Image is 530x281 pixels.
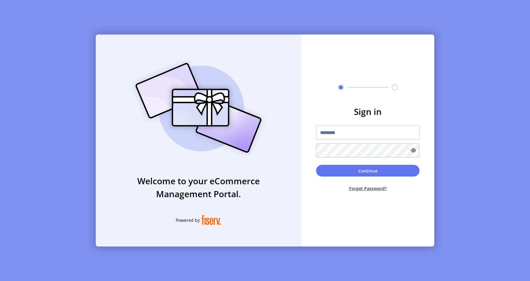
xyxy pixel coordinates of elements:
h3: Sign in [316,105,420,118]
img: card_Illustration.svg [126,56,271,160]
h3: Welcome to your eCommerce Management Portal. [96,174,301,200]
span: Powered by [176,217,200,223]
button: Forget Password? [316,180,420,197]
button: Continue [316,165,420,177]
